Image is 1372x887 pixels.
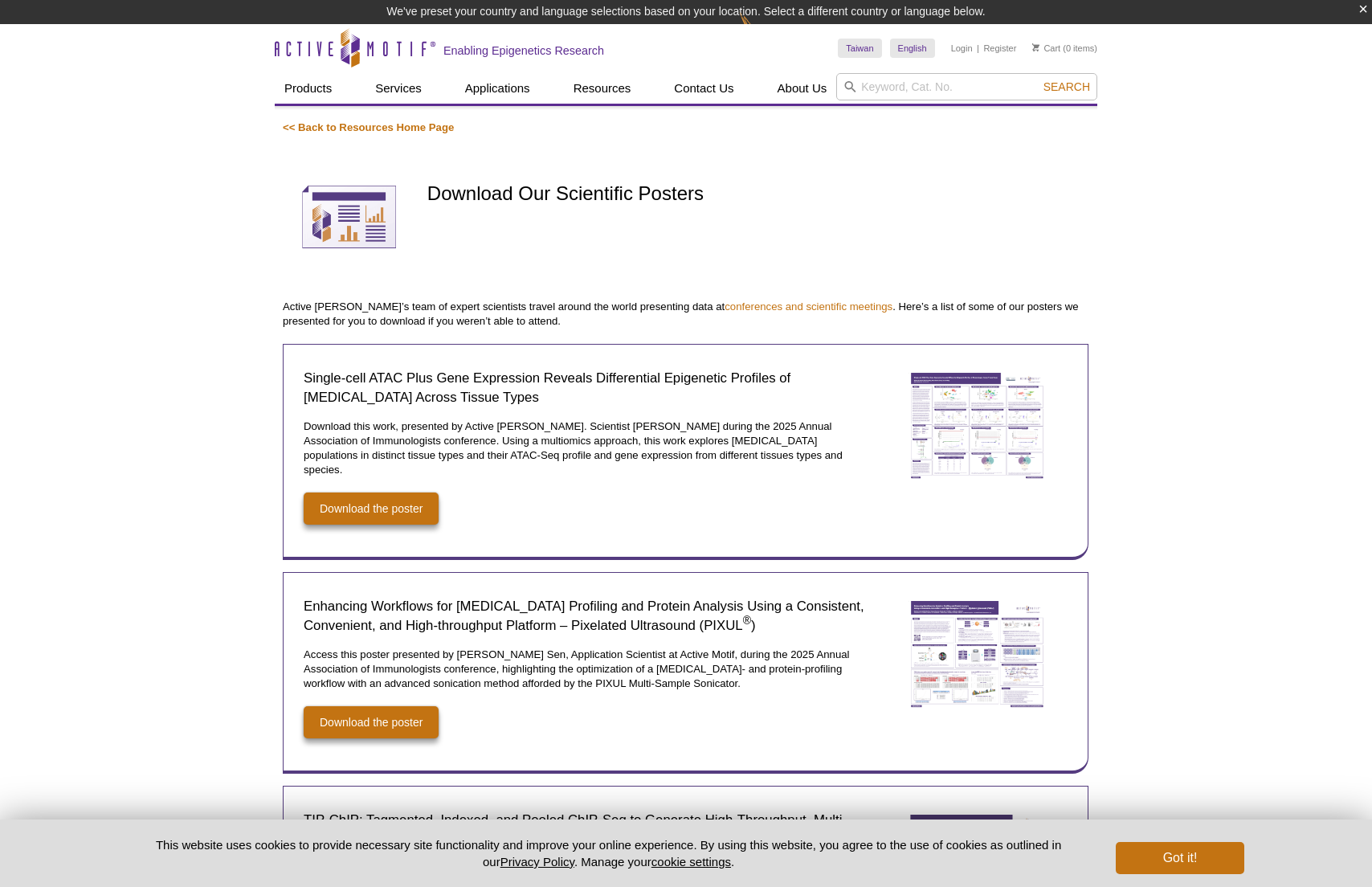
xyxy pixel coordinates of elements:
[651,855,731,869] button: cookie settings
[304,419,866,477] p: Download this work, presented by Active [PERSON_NAME]. Scientist [PERSON_NAME] during the 2025 An...
[890,39,935,58] a: English
[896,589,1057,723] a: Enhancing Workflows for Cytokine Profiling and Protein Analysis Using a Consistent, Convenient, a...
[1032,43,1060,54] a: Cart
[564,73,641,104] a: Resources
[455,73,540,104] a: Applications
[365,73,431,104] a: Services
[304,493,439,525] a: Download the poster
[283,300,1089,329] p: Active [PERSON_NAME]’s team of expert scientists travel around the world presenting data at . Her...
[977,39,979,58] li: |
[500,855,574,869] a: Privacy Policy
[1116,842,1244,874] button: Got it!
[664,73,743,104] a: Contact Us
[838,39,881,58] a: Taiwan
[283,151,415,284] img: Scientific Posters
[1039,80,1095,94] button: Search
[283,121,454,133] a: << Back to Resources Home Page
[443,43,604,58] h2: Enabling Epigenetics Research
[1032,43,1039,51] img: Your Cart
[304,706,439,738] a: Download the poster
[304,811,866,849] h2: TIP-ChIP: Tagmented, Indexed, and Pooled ChIP-Seq to Generate High-Throughput, Multi-Sample Resul...
[1032,39,1097,58] li: (0 items)
[275,73,341,104] a: Products
[725,300,892,313] a: conferences and scientific meetings
[128,836,1089,870] p: This website uses cookies to provide necessary site functionality and improve your online experie...
[896,361,1057,491] img: Single-cell ATAC Plus Gene Expression Reveals Differential Epigenetic Profiles of Macrophages Acr...
[1043,80,1090,93] span: Search
[768,73,837,104] a: About Us
[951,43,973,54] a: Login
[427,183,1089,206] h1: Download Our Scientific Posters
[304,369,866,407] h2: Single-cell ATAC Plus Gene Expression Reveals Differential Epigenetic Profiles of [MEDICAL_DATA] ...
[304,597,866,636] h2: Enhancing Workflows for [MEDICAL_DATA] Profiling and Protein Analysis Using a Consistent, Conveni...
[304,648,866,691] p: Access this poster presented by [PERSON_NAME] Sen, Application Scientist at Active Motif, during ...
[896,589,1057,719] img: Enhancing Workflows for Cytokine Profiling and Protein Analysis Using a Consistent, Convenient, a...
[983,43,1016,54] a: Register
[896,361,1057,495] a: Single-cell ATAC Plus Gene Expression Reveals Differential Epigenetic Profiles of Macrophages Acr...
[836,73,1097,100] input: Keyword, Cat. No.
[743,614,751,627] sup: ®
[740,12,782,50] img: Change Here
